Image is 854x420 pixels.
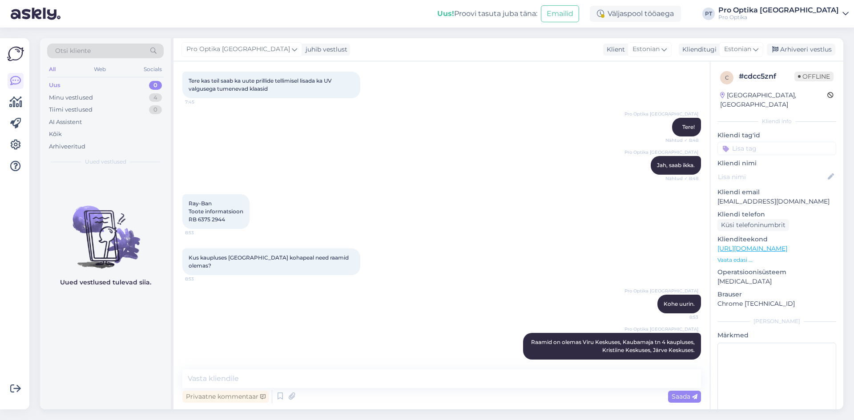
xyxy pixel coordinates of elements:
[149,105,162,114] div: 0
[717,317,836,325] div: [PERSON_NAME]
[590,6,681,22] div: Väljaspool tööaega
[149,81,162,90] div: 0
[682,124,695,130] span: Tere!
[725,74,729,81] span: c
[767,44,835,56] div: Arhiveeri vestlus
[624,149,698,156] span: Pro Optika [GEOGRAPHIC_DATA]
[718,172,826,182] input: Lisa nimi
[49,142,85,151] div: Arhiveeritud
[632,44,660,54] span: Estonian
[7,45,24,62] img: Askly Logo
[718,7,839,14] div: Pro Optika [GEOGRAPHIC_DATA]
[541,5,579,22] button: Emailid
[624,288,698,294] span: Pro Optika [GEOGRAPHIC_DATA]
[717,331,836,340] p: Märkmed
[717,277,836,286] p: [MEDICAL_DATA]
[665,175,698,182] span: Nähtud ✓ 8:48
[437,9,454,18] b: Uus!
[665,314,698,320] span: 8:53
[679,45,717,54] div: Klienditugi
[49,81,60,90] div: Uus
[717,268,836,277] p: Operatsioonisüsteem
[182,391,269,403] div: Privaatne kommentaar
[149,93,162,102] div: 4
[657,162,695,168] span: Jah, saab ikka.
[717,210,836,219] p: Kliendi telefon
[189,200,243,223] span: Ray-Ban Toote informatsioon RB 6375 2944
[49,93,93,102] div: Minu vestlused
[717,131,836,140] p: Kliendi tag'id
[720,91,827,109] div: [GEOGRAPHIC_DATA], [GEOGRAPHIC_DATA]
[55,46,91,56] span: Otsi kliente
[60,278,151,287] p: Uued vestlused tulevad siia.
[186,44,290,54] span: Pro Optika [GEOGRAPHIC_DATA]
[717,290,836,299] p: Brauser
[603,45,625,54] div: Klient
[49,118,82,127] div: AI Assistent
[85,158,126,166] span: Uued vestlused
[717,256,836,264] p: Vaata edasi ...
[717,117,836,125] div: Kliendi info
[437,8,537,19] div: Proovi tasuta juba täna:
[717,219,789,231] div: Küsi telefoninumbrit
[189,254,350,269] span: Kus kaupluses [GEOGRAPHIC_DATA] kohapeal need raamid olemas?
[702,8,715,20] div: PT
[49,130,62,139] div: Kõik
[531,339,696,353] span: Raamid on olemas Viru Keskuses, Kaubamaja tn 4 kaupluses, Kristiine Keskuses, Järve Keskuses.
[40,190,171,270] img: No chats
[624,326,698,332] span: Pro Optika [GEOGRAPHIC_DATA]
[185,229,218,236] span: 8:53
[717,197,836,206] p: [EMAIL_ADDRESS][DOMAIN_NAME]
[302,45,347,54] div: juhib vestlust
[794,72,834,81] span: Offline
[49,105,93,114] div: Tiimi vestlused
[739,71,794,82] div: # cdcc5znf
[185,276,218,282] span: 8:53
[717,142,836,155] input: Lisa tag
[664,300,695,307] span: Kohe uurin.
[718,14,839,21] div: Pro Optika
[717,244,787,252] a: [URL][DOMAIN_NAME]
[47,64,57,75] div: All
[718,7,849,21] a: Pro Optika [GEOGRAPHIC_DATA]Pro Optika
[142,64,164,75] div: Socials
[185,99,218,105] span: 7:45
[724,44,751,54] span: Estonian
[189,77,333,92] span: Tere kas teil saab ka uute prillide tellimisel lisada ka UV valgusega tumenevad klaasid
[92,64,108,75] div: Web
[717,235,836,244] p: Klienditeekond
[717,159,836,168] p: Kliendi nimi
[665,360,698,367] span: 8:55
[624,111,698,117] span: Pro Optika [GEOGRAPHIC_DATA]
[717,188,836,197] p: Kliendi email
[717,299,836,308] p: Chrome [TECHNICAL_ID]
[672,392,697,400] span: Saada
[665,137,698,144] span: Nähtud ✓ 8:48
